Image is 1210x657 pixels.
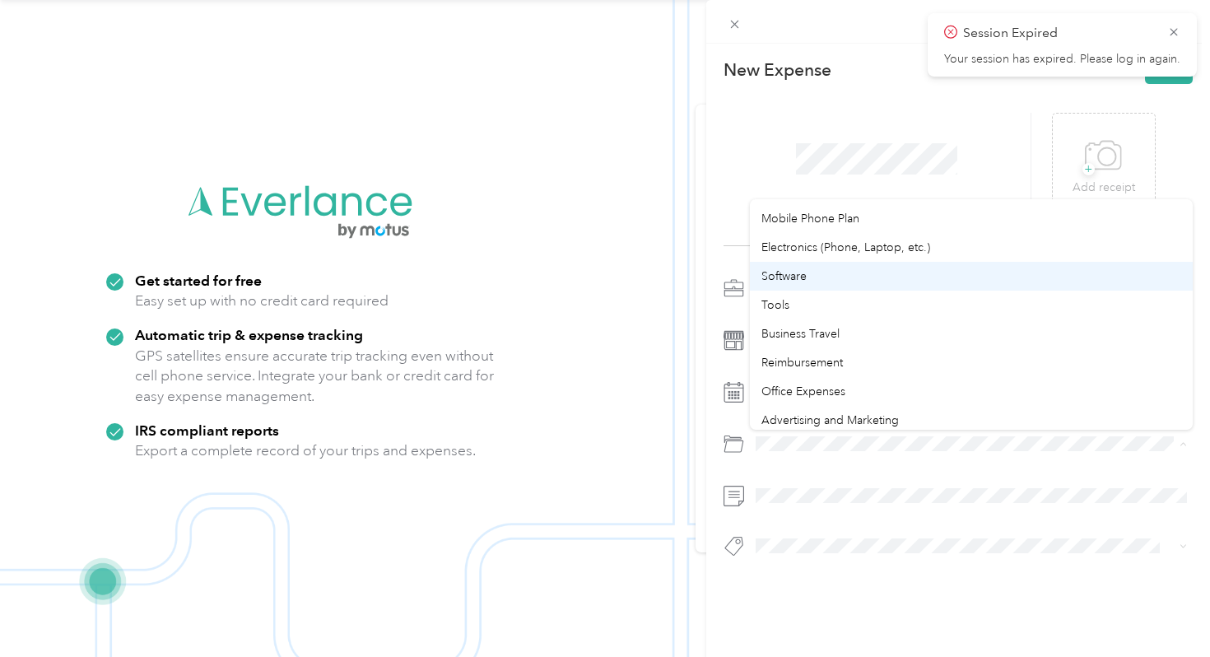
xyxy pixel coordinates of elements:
[761,240,930,254] span: Electronics (Phone, Laptop, etc.)
[1118,565,1210,657] iframe: Everlance-gr Chat Button Frame
[761,298,789,312] span: Tools
[761,384,845,398] span: Office Expenses
[761,327,840,341] span: Business Travel
[761,212,859,226] span: Mobile Phone Plan
[1073,179,1135,197] p: Add receipt
[761,413,899,427] span: Advertising and Marketing
[963,23,1156,44] p: Session Expired
[761,269,807,283] span: Software
[1082,163,1095,175] span: +
[724,58,831,82] p: New Expense
[761,356,843,370] span: Reimbursement
[944,52,1180,67] p: Your session has expired. Please log in again.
